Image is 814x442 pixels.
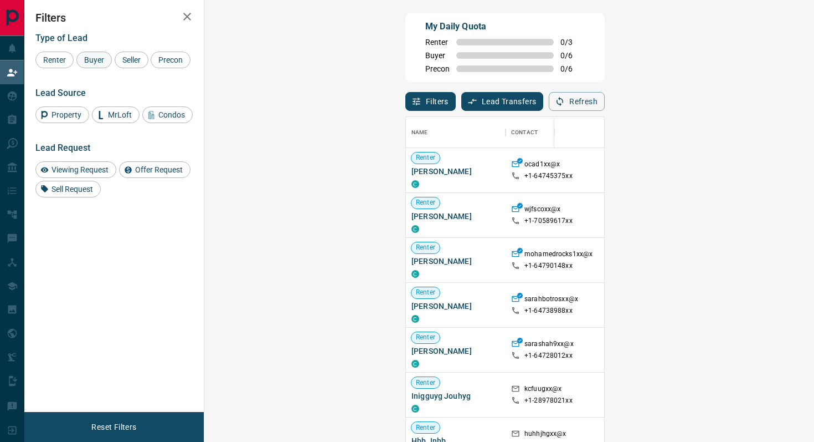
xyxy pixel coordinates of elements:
[131,165,187,174] span: Offer Request
[524,396,573,405] p: +1- 28978021xx
[461,92,544,111] button: Lead Transfers
[411,166,500,177] span: [PERSON_NAME]
[411,346,500,357] span: [PERSON_NAME]
[411,390,500,402] span: Inigguyg Jouhyg
[411,211,500,222] span: [PERSON_NAME]
[425,38,450,47] span: Renter
[39,55,70,64] span: Renter
[35,143,90,153] span: Lead Request
[411,198,440,207] span: Renter
[524,384,561,396] p: kcfuugxx@x
[411,315,419,323] div: condos.ca
[411,378,440,388] span: Renter
[411,180,419,188] div: condos.ca
[115,52,148,68] div: Seller
[524,351,573,360] p: +1- 64728012xx
[524,205,560,216] p: wjfscoxx@x
[411,153,440,162] span: Renter
[524,160,560,171] p: ocad1xx@x
[524,216,573,226] p: +1- 70589617xx
[411,360,419,368] div: condos.ca
[48,110,85,119] span: Property
[35,88,86,98] span: Lead Source
[48,185,97,194] span: Sell Request
[35,106,89,123] div: Property
[411,243,440,252] span: Renter
[154,110,189,119] span: Condos
[48,165,112,174] span: Viewing Request
[411,405,419,413] div: condos.ca
[524,339,574,351] p: sarashah9xx@x
[411,288,440,297] span: Renter
[411,301,500,312] span: [PERSON_NAME]
[84,418,143,436] button: Reset Filters
[119,55,145,64] span: Seller
[560,51,585,60] span: 0 / 6
[411,225,419,233] div: condos.ca
[406,117,506,148] div: Name
[35,52,74,68] div: Renter
[35,161,116,178] div: Viewing Request
[405,92,456,111] button: Filters
[524,294,578,306] p: sarahbotrosxx@x
[119,161,190,178] div: Offer Request
[35,33,87,43] span: Type of Lead
[506,117,594,148] div: Contact
[142,106,193,123] div: Condos
[524,171,573,181] p: +1- 64745375xx
[524,429,566,441] p: huhhjhgxx@x
[425,64,450,73] span: Precon
[560,38,585,47] span: 0 / 3
[524,306,573,316] p: +1- 64738988xx
[411,117,428,148] div: Name
[511,117,538,148] div: Contact
[35,11,193,24] h2: Filters
[524,261,573,271] p: +1- 64790148xx
[411,333,440,342] span: Renter
[104,110,136,119] span: MrLoft
[411,423,440,433] span: Renter
[524,250,593,261] p: mohamedrocks1xx@x
[80,55,108,64] span: Buyer
[425,51,450,60] span: Buyer
[549,92,605,111] button: Refresh
[411,256,500,267] span: [PERSON_NAME]
[76,52,112,68] div: Buyer
[35,181,101,197] div: Sell Request
[560,64,585,73] span: 0 / 6
[411,270,419,278] div: condos.ca
[92,106,140,123] div: MrLoft
[151,52,190,68] div: Precon
[154,55,187,64] span: Precon
[425,20,585,33] p: My Daily Quota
